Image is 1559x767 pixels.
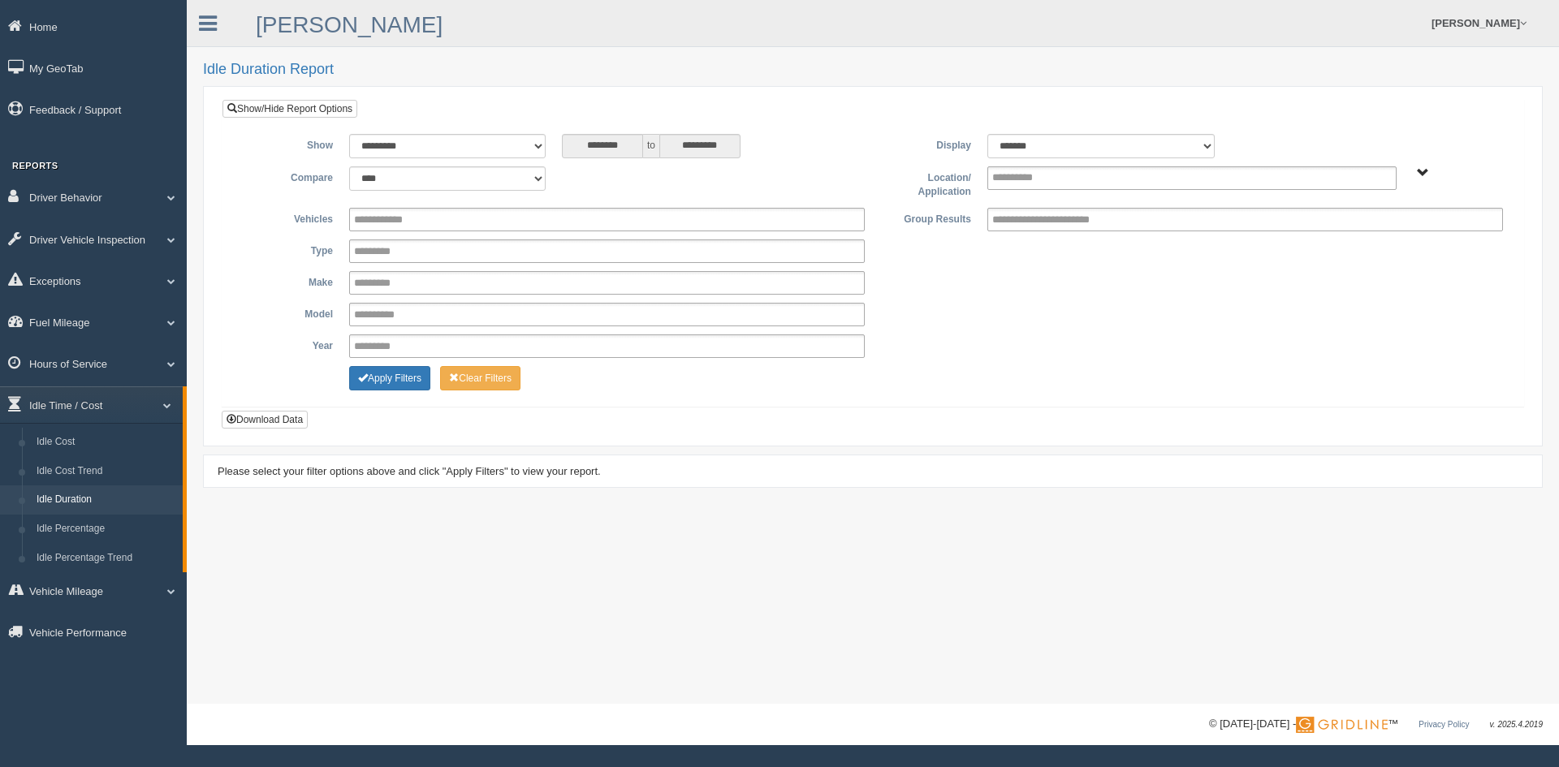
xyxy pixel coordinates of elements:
a: [PERSON_NAME] [256,12,443,37]
label: Year [235,334,341,354]
label: Display [873,134,979,153]
a: Idle Duration [29,485,183,515]
a: Idle Cost [29,428,183,457]
h2: Idle Duration Report [203,62,1543,78]
span: to [643,134,659,158]
label: Vehicles [235,208,341,227]
span: Please select your filter options above and click "Apply Filters" to view your report. [218,465,601,477]
a: Show/Hide Report Options [222,100,357,118]
button: Change Filter Options [349,366,430,390]
a: Privacy Policy [1419,720,1469,729]
span: v. 2025.4.2019 [1490,720,1543,729]
label: Compare [235,166,341,186]
label: Model [235,303,341,322]
label: Show [235,134,341,153]
label: Group Results [873,208,979,227]
a: Idle Percentage [29,515,183,544]
a: Idle Percentage Trend [29,544,183,573]
button: Change Filter Options [440,366,520,390]
a: Idle Cost Trend [29,457,183,486]
div: © [DATE]-[DATE] - ™ [1209,716,1543,733]
label: Location/ Application [873,166,979,200]
label: Make [235,271,341,291]
img: Gridline [1296,717,1388,733]
label: Type [235,239,341,259]
button: Download Data [222,411,308,429]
